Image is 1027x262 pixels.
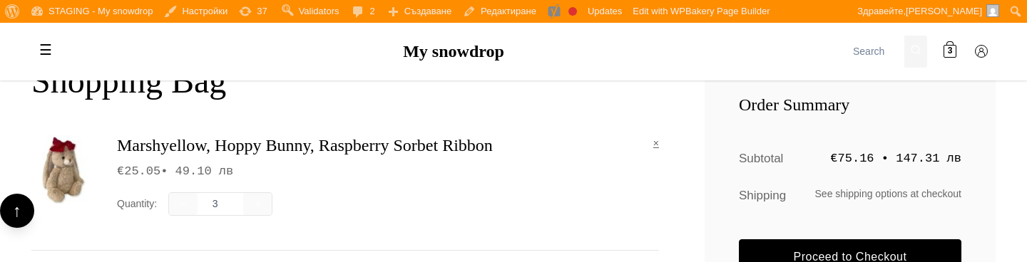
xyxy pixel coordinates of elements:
input: Search [847,36,904,68]
h3: Order Summary [739,95,961,115]
span: Shipping [739,186,786,205]
span: Quantity: [117,196,157,211]
span: See shipping options at checkout [815,186,961,205]
span: [PERSON_NAME] [906,6,982,16]
button: − [169,193,198,214]
span: Subtotal [739,149,783,168]
a: Marshyellow, Hoppy Bunny, Raspberry Sorbet Ribbon [117,136,493,154]
button: + [243,193,272,214]
a: 3 [936,37,964,65]
div: • 49.10 лв [117,162,659,181]
span: 3 [948,45,953,58]
h1: Shopping Bag [31,61,659,102]
bdi: 25.05 [117,164,160,178]
span: €75.16 • 147.31 лв [830,149,961,168]
a: Remove this item [653,135,659,151]
span: € [117,164,124,178]
div: Focus keyphrase not set [568,7,577,16]
a: My snowdrop [403,42,504,61]
label: Toggle mobile menu [31,36,60,64]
